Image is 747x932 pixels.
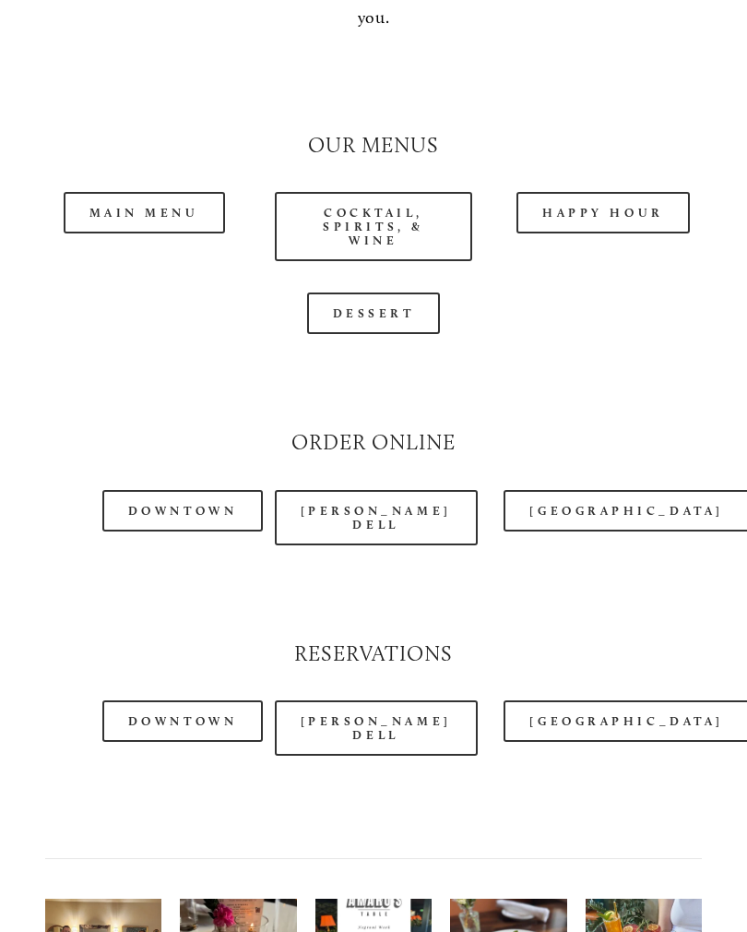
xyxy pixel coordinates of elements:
[516,193,690,234] a: Happy Hour
[45,640,703,670] h2: Reservations
[102,701,263,743] a: Downtown
[102,491,263,532] a: Downtown
[45,429,703,459] h2: Order Online
[307,293,441,335] a: Dessert
[45,132,703,161] h2: Our Menus
[275,491,478,546] a: [PERSON_NAME] Dell
[64,193,225,234] a: Main Menu
[275,701,478,757] a: [PERSON_NAME] Dell
[275,193,473,262] a: Cocktail, Spirits, & Wine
